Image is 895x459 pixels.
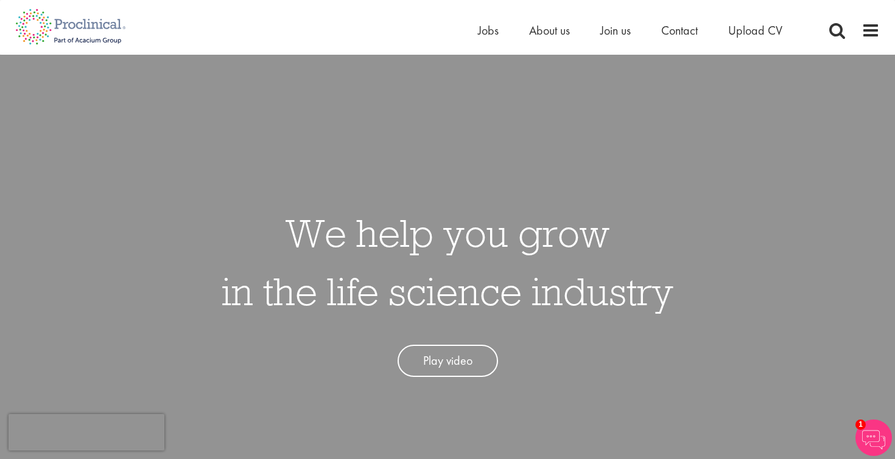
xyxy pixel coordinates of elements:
a: About us [529,22,570,38]
a: Play video [398,345,498,377]
img: Chatbot [855,419,892,456]
h1: We help you grow in the life science industry [222,204,673,320]
a: Jobs [478,22,499,38]
a: Contact [661,22,698,38]
a: Upload CV [728,22,782,38]
a: Join us [600,22,631,38]
span: 1 [855,419,866,430]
